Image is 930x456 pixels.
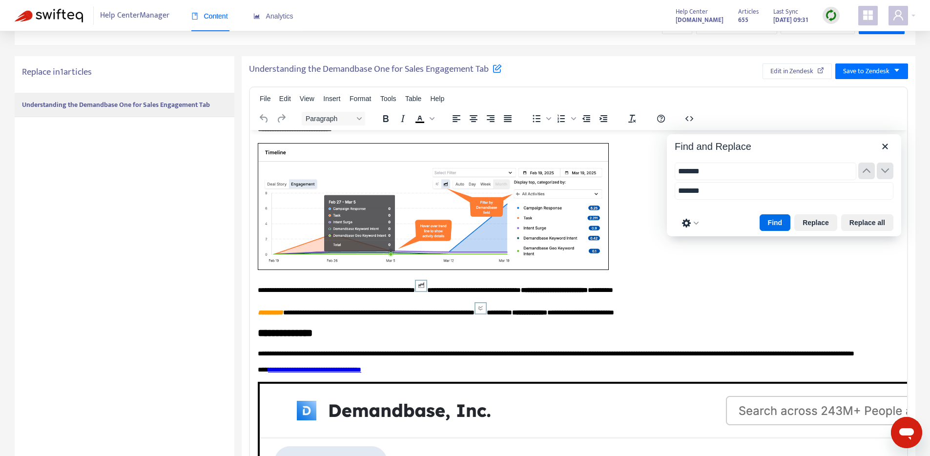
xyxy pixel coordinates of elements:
[892,9,904,21] span: user
[862,9,874,21] span: appstore
[891,417,922,448] iframe: Button to launch messaging window
[380,95,396,103] span: Tools
[893,67,900,74] span: caret-down
[841,214,893,231] button: Replace all
[763,63,832,79] button: Edit in Zendesk
[253,13,260,20] span: area-chart
[770,66,813,77] span: Edit in Zendesk
[835,63,908,79] button: Save to Zendeskcaret-down
[100,6,169,25] span: Help Center Manager
[595,112,612,125] button: Increase indent
[273,112,289,125] button: Redo
[22,67,227,78] h5: Replace in 1 articles
[448,112,465,125] button: Align left
[279,95,291,103] span: Edit
[624,112,641,125] button: Clear formatting
[253,12,293,20] span: Analytics
[760,214,791,231] button: Find
[482,112,499,125] button: Align right
[306,115,353,123] span: Paragraph
[249,63,502,76] h5: Understanding the Demandbase One for Sales Engagement Tab
[676,14,723,25] a: [DOMAIN_NAME]
[300,95,314,103] span: View
[430,95,444,103] span: Help
[256,112,272,125] button: Undo
[773,15,808,25] strong: [DATE] 09:31
[15,9,83,22] img: Swifteq
[191,12,228,20] span: Content
[412,112,436,125] div: Text color Black
[738,15,748,25] strong: 655
[302,112,365,125] button: Block Paragraph
[465,112,482,125] button: Align center
[377,112,394,125] button: Bold
[877,163,893,179] button: Next
[499,112,516,125] button: Justify
[191,13,198,20] span: book
[843,66,889,77] span: Save to Zendesk
[578,112,595,125] button: Decrease indent
[738,6,759,17] span: Articles
[679,216,702,230] button: Preferences
[676,6,708,17] span: Help Center
[825,9,837,21] img: sync.dc5367851b00ba804db3.png
[394,112,411,125] button: Italic
[553,112,578,125] div: Numbered list
[528,112,553,125] div: Bullet list
[405,95,421,103] span: Table
[858,163,875,179] button: Previous
[22,99,210,110] strong: Understanding the Demandbase One for Sales Engagement Tab
[794,214,837,231] button: Replace
[676,15,723,25] strong: [DOMAIN_NAME]
[350,95,371,103] span: Format
[877,138,893,155] button: Close
[773,6,798,17] span: Last Sync
[260,95,271,103] span: File
[653,112,669,125] button: Help
[323,95,340,103] span: Insert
